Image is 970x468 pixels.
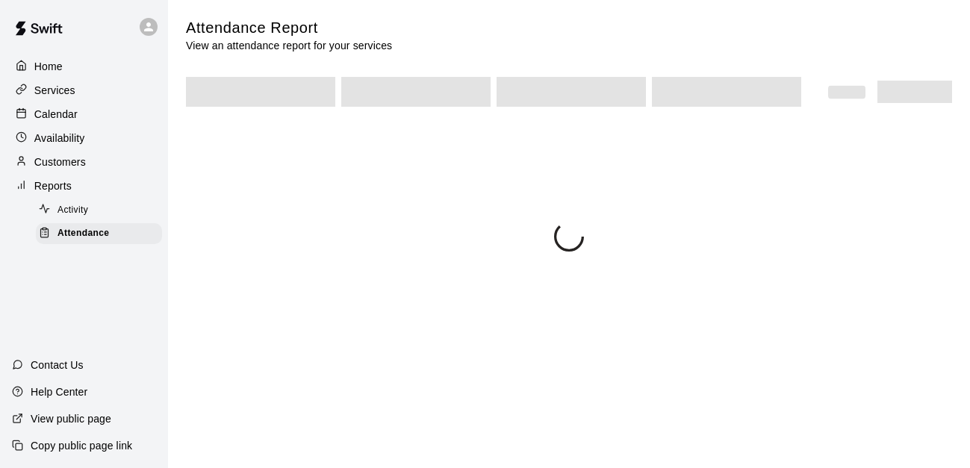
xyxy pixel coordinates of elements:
p: Customers [34,155,86,169]
span: Attendance [57,226,109,241]
a: Reports [12,175,156,197]
a: Attendance [36,222,168,245]
p: Help Center [31,384,87,399]
p: Contact Us [31,358,84,372]
h5: Attendance Report [186,18,392,38]
p: Reports [34,178,72,193]
span: Activity [57,203,88,218]
p: Services [34,83,75,98]
p: View public page [31,411,111,426]
p: Home [34,59,63,74]
a: Availability [12,127,156,149]
p: Availability [34,131,85,146]
a: Calendar [12,103,156,125]
a: Customers [12,151,156,173]
a: Services [12,79,156,102]
div: Activity [36,200,162,221]
p: View an attendance report for your services [186,38,392,53]
a: Activity [36,199,168,222]
p: Copy public page link [31,438,132,453]
div: Attendance [36,223,162,244]
a: Home [12,55,156,78]
p: Calendar [34,107,78,122]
